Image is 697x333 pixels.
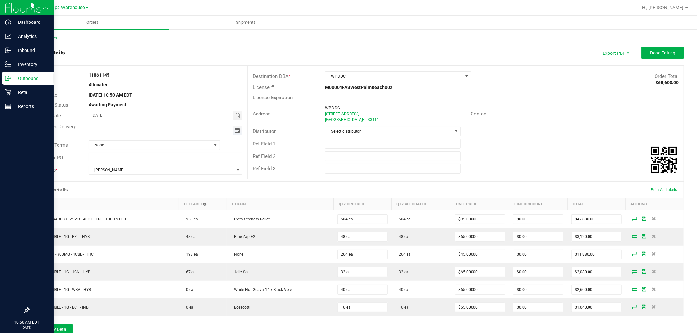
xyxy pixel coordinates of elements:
[33,217,126,221] span: SW - THERAGELS - 25MG - 40CT - XRL - 1CBD-9THC
[11,46,51,54] p: Inbound
[455,215,505,224] input: 0
[325,72,463,81] span: WPB DC
[233,126,242,135] span: Toggle calendar
[16,16,169,29] a: Orders
[338,232,387,241] input: 0
[649,234,659,238] span: Delete Order Detail
[639,217,649,220] span: Save Order Detail
[596,47,635,59] span: Export PDF
[253,141,275,147] span: Ref Field 1
[11,18,51,26] p: Dashboard
[509,198,567,210] th: Line Discount
[650,50,675,55] span: Done Editing
[227,20,264,25] span: Shipments
[89,92,132,98] strong: [DATE] 10:50 AM EDT
[253,153,275,159] span: Ref Field 2
[5,47,11,53] inline-svg: Inbound
[368,117,379,122] span: 33411
[649,287,659,291] span: Delete Order Detail
[362,117,366,122] span: FL
[572,215,621,224] input: 0
[227,198,333,210] th: Strain
[5,75,11,82] inline-svg: Outbound
[639,234,649,238] span: Save Order Detail
[651,188,677,192] span: Print All Labels
[395,235,408,239] span: 48 ea
[649,305,659,309] span: Delete Order Detail
[338,303,387,312] input: 0
[5,33,11,39] inline-svg: Analytics
[169,16,322,29] a: Shipments
[567,198,625,210] th: Total
[651,147,677,173] img: Scan me!
[395,305,408,310] span: 16 ea
[253,111,271,117] span: Address
[89,102,126,107] strong: Awaiting Payment
[33,287,91,292] span: FT - CRUMBLE - 1G - WBV - HYB
[513,232,563,241] input: 0
[253,166,275,172] span: Ref Field 3
[338,215,387,224] input: 0
[325,117,363,122] span: [GEOGRAPHIC_DATA]
[183,235,196,239] span: 48 ea
[231,305,250,310] span: Bosscotti
[338,250,387,259] input: 0
[325,106,340,110] span: WPB DC
[11,88,51,96] p: Retail
[649,269,659,273] span: Delete Order Detail
[5,103,11,110] inline-svg: Reports
[33,270,91,274] span: FT - CRUMBLE - 1G - JGN - HYB
[649,217,659,220] span: Delete Order Detail
[641,47,684,59] button: Done Editing
[572,250,621,259] input: 0
[513,215,563,224] input: 0
[3,319,51,325] p: 10:50 AM EDT
[231,287,295,292] span: White Hot Guava 14 x Black Velvet
[179,198,227,210] th: Sellable
[572,267,621,277] input: 0
[325,112,359,116] span: [STREET_ADDRESS]
[89,82,108,87] strong: Allocated
[649,252,659,256] span: Delete Order Detail
[625,198,684,210] th: Actions
[391,198,451,210] th: Qty Allocated
[455,303,505,312] input: 0
[34,124,76,137] span: Requested Delivery Date
[471,111,488,117] span: Contact
[655,73,679,79] span: Order Total
[455,250,505,259] input: 0
[338,267,387,277] input: 0
[338,285,387,294] input: 0
[3,325,51,330] p: [DATE]
[451,198,509,210] th: Unit Price
[33,305,89,310] span: FT - CRUMBLE - 1G - BCT - IND
[233,111,242,120] span: Toggle calendar
[639,269,649,273] span: Save Order Detail
[183,270,196,274] span: 67 ea
[77,20,108,25] span: Orders
[639,305,649,309] span: Save Order Detail
[395,287,408,292] span: 40 ea
[253,73,289,79] span: Destination DBA
[395,252,411,257] span: 264 ea
[572,232,621,241] input: 0
[639,287,649,291] span: Save Order Detail
[183,305,194,310] span: 0 ea
[33,252,94,257] span: FX - BALM - 300MG - 1CBD-1THC
[325,127,452,136] span: Select distributor
[642,5,685,10] span: Hi, [PERSON_NAME]!
[572,303,621,312] input: 0
[253,84,274,90] span: License #
[572,285,621,294] input: 0
[513,267,563,277] input: 0
[455,232,505,241] input: 0
[5,61,11,68] inline-svg: Inventory
[89,72,109,78] strong: 11861145
[11,32,51,40] p: Analytics
[5,89,11,96] inline-svg: Retail
[395,217,411,221] span: 504 ea
[455,285,505,294] input: 0
[231,270,250,274] span: Jelly Sea
[455,267,505,277] input: 0
[11,60,51,68] p: Inventory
